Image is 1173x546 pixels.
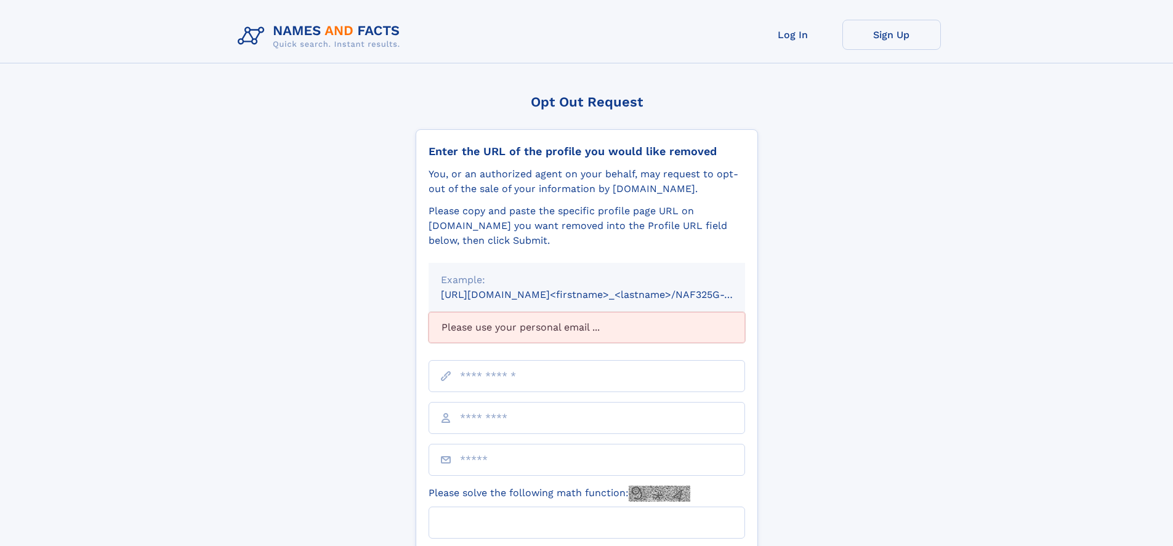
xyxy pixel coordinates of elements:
div: Enter the URL of the profile you would like removed [429,145,745,158]
a: Sign Up [842,20,941,50]
small: [URL][DOMAIN_NAME]<firstname>_<lastname>/NAF325G-xxxxxxxx [441,289,768,300]
a: Log In [744,20,842,50]
img: Logo Names and Facts [233,20,410,53]
div: Please copy and paste the specific profile page URL on [DOMAIN_NAME] you want removed into the Pr... [429,204,745,248]
label: Please solve the following math function: [429,486,690,502]
div: Example: [441,273,733,287]
div: You, or an authorized agent on your behalf, may request to opt-out of the sale of your informatio... [429,167,745,196]
div: Please use your personal email ... [429,312,745,343]
div: Opt Out Request [416,94,758,110]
